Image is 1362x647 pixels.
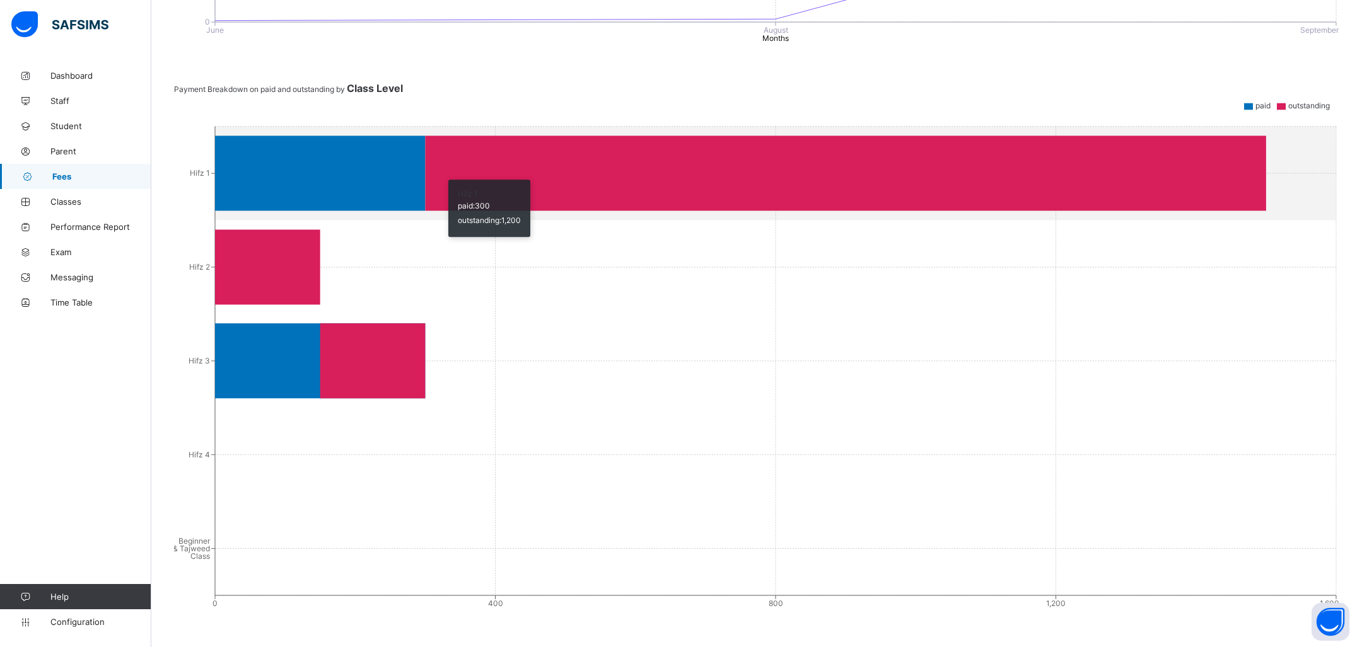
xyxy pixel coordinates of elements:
span: Student [50,121,151,131]
tspan: 1,200 [1046,598,1066,608]
tspan: 1,600 [1320,598,1339,608]
tspan: August [764,25,788,35]
span: Messaging [50,272,151,282]
tspan: Hifz 3 [189,356,210,365]
span: Fees [52,171,151,181]
span: Parent [50,146,151,156]
tspan: 400 [488,598,503,608]
tspan: Class [190,551,210,561]
span: Help [50,592,151,602]
span: Exam [50,247,151,257]
img: safsims [11,11,108,38]
tspan: Hifz 2 [189,262,210,272]
span: paid [1255,101,1271,110]
span: Classes [50,197,151,207]
span: Performance Report [50,222,151,232]
tspan: June [206,25,224,35]
tspan: & Tajweed [173,544,210,553]
tspan: September [1300,25,1339,35]
span: Class Level [347,82,403,94]
span: Payment Breakdown on paid and outstanding by [174,84,403,94]
span: Dashboard [50,71,151,81]
tspan: 800 [769,598,783,608]
span: Time Table [50,297,151,307]
tspan: Months [762,33,789,43]
span: Staff [50,96,151,106]
tspan: Hifz 4 [189,450,210,459]
span: outstanding [1288,101,1330,110]
span: Configuration [50,617,151,627]
tspan: Hifz 1 [190,168,210,178]
tspan: 0 [205,17,210,26]
tspan: 0 [212,598,218,608]
button: Open asap [1312,603,1349,641]
tspan: Beginner [178,536,211,546]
